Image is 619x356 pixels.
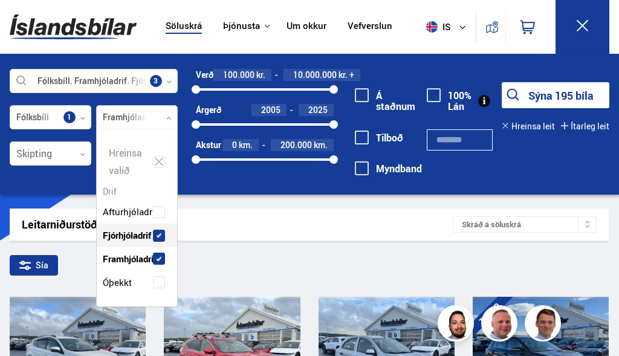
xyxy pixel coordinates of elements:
[348,21,392,33] a: Vefverslun
[232,139,237,150] span: 0
[426,21,438,33] img: svg+xml;base64,PHN2ZyB4bWxucz0iaHR0cDovL3d3dy53My5vcmcvMjAwMC9zdmciIHdpZHRoPSI1MTIiIGhlaWdodD0iNT...
[502,82,609,108] button: Sýna 195 bíla
[103,227,151,244] span: Fjórhjóladrif
[421,21,452,33] span: is
[421,9,476,45] button: is
[223,21,260,32] button: Þjónusta
[427,90,472,112] label: 100% Lán
[314,140,328,150] span: km.
[308,104,328,115] span: 2025
[196,140,221,150] div: Akstur
[502,121,555,131] button: Hreinsa leit
[10,5,46,41] button: Opna LiveChat spjallviðmót
[287,21,326,33] a: Um okkur
[22,218,452,231] div: Leitarniðurstöður 351 bílar
[561,121,609,131] button: Ítarleg leit
[355,132,403,143] label: Tilboð
[10,255,58,276] div: Sía
[10,7,137,47] img: G0Ugv5HjCgRt.svg
[355,90,415,112] label: Á staðnum
[483,307,519,343] img: siFngHWaQ9KaOqBr.png
[527,307,563,343] img: FbJEzSuNWCJXmdc-.webp
[103,250,157,268] span: Framhjóladrif
[166,21,202,33] a: Söluskrá
[355,163,422,174] label: Myndband
[256,70,265,80] span: kr.
[293,69,337,80] span: 10.000.000
[452,216,597,233] div: Skráð á söluskrá
[196,70,213,80] div: Verð
[239,140,253,150] span: km.
[103,274,132,291] span: Óþekkt
[261,104,280,115] span: 2005
[280,139,312,150] span: 200.000
[196,105,221,115] div: Árgerð
[439,307,476,343] img: nhp88E3Fdnt1Opn2.png
[97,141,177,183] div: Hreinsa valið
[223,69,254,80] span: 100.000
[103,203,158,221] span: Afturhjóladrif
